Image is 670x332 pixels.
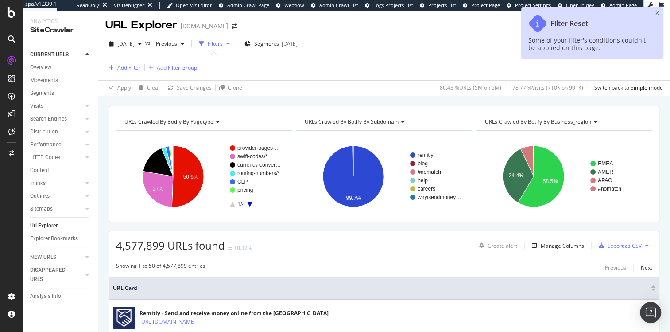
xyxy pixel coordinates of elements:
[30,179,46,188] div: Inlinks
[417,194,461,200] text: whyisendmoney…
[181,22,228,31] div: [DOMAIN_NAME]
[418,177,428,184] text: help
[558,2,594,9] a: Open in dev
[105,18,177,33] div: URL Explorer
[476,138,650,215] svg: A chart.
[237,145,280,151] text: provider-pages-…
[228,247,232,250] img: Equal
[30,153,83,162] a: HTTP Codes
[30,253,83,262] a: NEW URLS
[152,40,177,47] span: Previous
[113,307,135,329] img: main image
[237,170,280,176] text: routing-numbers/*
[30,76,92,85] a: Movements
[509,172,524,179] text: 34.4%
[30,102,83,111] a: Visits
[528,240,584,251] button: Manage Columns
[228,84,242,91] div: Clone
[601,2,637,9] a: Admin Page
[30,179,83,188] a: Inlinks
[598,169,613,175] text: AMER
[30,114,67,124] div: Search Engines
[30,292,92,301] a: Analysis Info
[135,81,160,95] button: Clear
[373,2,413,8] span: Logs Projects List
[30,140,83,149] a: Performance
[471,2,500,8] span: Project Page
[463,2,500,9] a: Project Page
[145,39,152,47] span: vs
[507,2,551,9] a: Project Settings
[640,302,661,323] div: Open Intercom Messenger
[418,152,433,158] text: remitly
[605,262,626,273] button: Previous
[232,23,237,29] div: arrow-right-arrow-left
[420,2,456,9] a: Projects List
[124,118,213,125] span: URLs Crawled By Botify By pagetype
[346,195,361,201] text: 99.7%
[116,262,205,273] div: Showing 1 to 50 of 4,577,899 entries
[237,153,267,160] text: swift-codes/*
[515,2,551,8] span: Project Settings
[30,266,83,284] a: DISAPPEARED URLS
[105,81,131,95] button: Apply
[177,84,212,91] div: Save Changes
[216,81,242,95] button: Clone
[30,76,58,85] div: Movements
[284,2,304,8] span: Webflow
[591,81,663,95] button: Switch back to Simple mode
[139,317,196,326] a: [URL][DOMAIN_NAME]
[30,140,61,149] div: Performance
[30,50,83,59] a: CURRENT URLS
[319,2,358,8] span: Admin Crawl List
[30,221,58,230] div: Url Explorer
[418,186,435,192] text: careers
[528,36,647,51] div: Some of your filter's conditions couldn't be applied on this page.
[30,102,43,111] div: Visits
[164,81,212,95] button: Save Changes
[30,127,58,137] div: Distribution
[282,40,298,47] div: [DATE]
[77,2,101,9] div: ReadOnly:
[488,242,517,250] div: Create alert
[241,37,301,51] button: Segments[DATE]
[183,174,198,180] text: 50.6%
[30,63,92,72] a: Overview
[605,264,626,271] div: Previous
[30,89,54,98] div: Segments
[30,18,91,25] div: Analytics
[139,309,329,317] div: Remitly - Send and receive money online from the [GEOGRAPHIC_DATA]
[483,115,644,129] h4: URLs Crawled By Botify By business_region
[641,262,652,273] button: Next
[157,64,197,71] div: Add Filter Group
[30,234,78,243] div: Explorer Bookmarks
[30,63,51,72] div: Overview
[512,84,583,91] div: 78.77 % Visits ( 710K on 901K )
[117,64,141,71] div: Add Filter
[123,115,284,129] h4: URLs Crawled By Botify By pagetype
[195,37,233,51] button: Filters
[655,11,659,16] div: close toast
[550,20,588,28] div: Filter Reset
[428,2,456,8] span: Projects List
[237,179,248,185] text: CLP
[152,37,188,51] button: Previous
[30,234,92,243] a: Explorer Bookmarks
[30,221,92,230] a: Url Explorer
[30,50,69,59] div: CURRENT URLS
[227,2,269,8] span: Admin Crawl Page
[114,2,146,9] div: Viz Debugger:
[153,186,163,192] text: 27%
[595,238,642,253] button: Export as CSV
[365,2,413,9] a: Logs Projects List
[116,138,290,215] svg: A chart.
[30,191,83,201] a: Outlinks
[117,84,131,91] div: Apply
[30,253,56,262] div: NEW URLS
[30,166,92,175] a: Content
[30,266,75,284] div: DISAPPEARED URLS
[418,169,441,175] text: #nomatch
[147,84,160,91] div: Clear
[485,118,591,125] span: URLs Crawled By Botify By business_region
